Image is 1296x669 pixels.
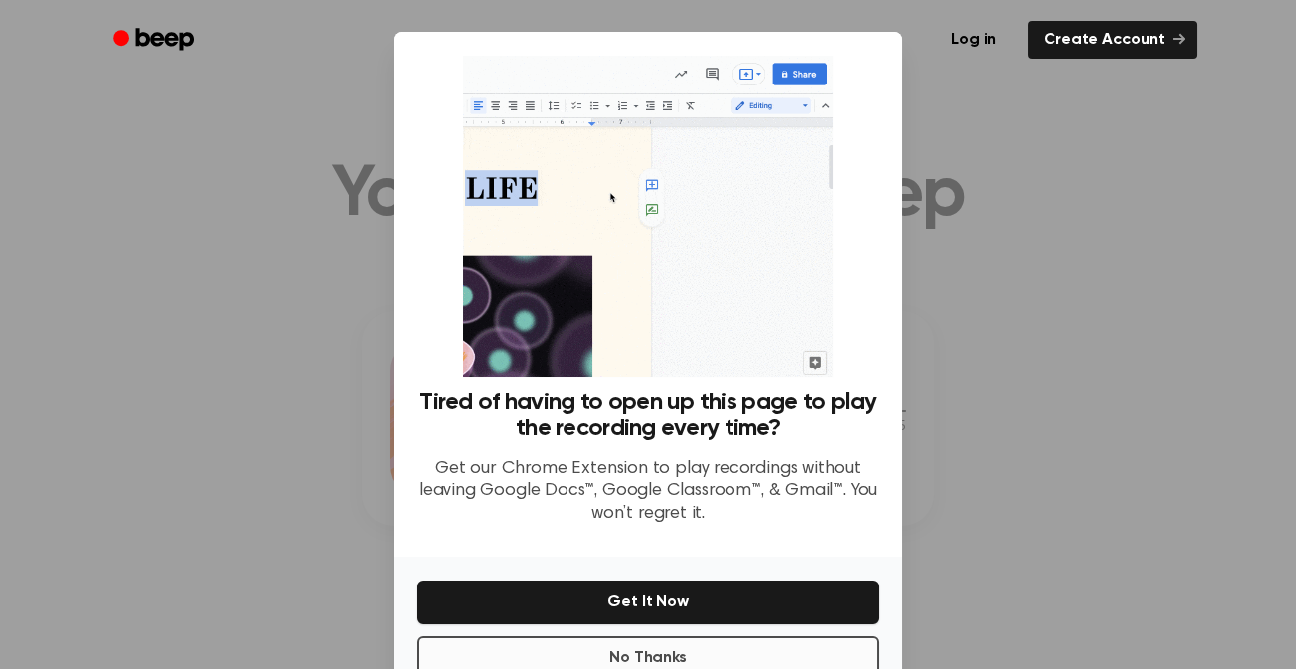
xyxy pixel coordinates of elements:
[417,389,879,442] h3: Tired of having to open up this page to play the recording every time?
[99,21,212,60] a: Beep
[931,17,1016,63] a: Log in
[463,56,832,377] img: Beep extension in action
[417,581,879,624] button: Get It Now
[417,458,879,526] p: Get our Chrome Extension to play recordings without leaving Google Docs™, Google Classroom™, & Gm...
[1028,21,1197,59] a: Create Account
